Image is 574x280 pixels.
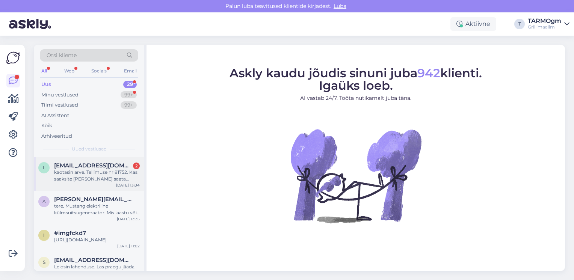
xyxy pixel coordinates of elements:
[133,163,140,169] div: 2
[54,169,140,182] div: kaotasin arve. Tellimuse nr 81752. Kas saaksite [PERSON_NAME] saata [EMAIL_ADDRESS][DOMAIN_NAME]
[47,51,77,59] span: Otsi kliente
[41,101,78,109] div: Tiimi vestlused
[41,81,51,88] div: Uus
[6,51,20,65] img: Askly Logo
[230,94,482,102] p: AI vastab 24/7. Tööta nutikamalt juba täna.
[54,196,132,203] span: andres@lohmus.eu
[54,162,132,169] span: ljubov.bilei@rikdom.ee
[417,66,440,80] span: 942
[54,203,140,216] div: tere, Mustang elektriline külmsuitsugeneraator. Mis laastu või puru vajab? Kaua annab suitsu? Kas...
[116,182,140,188] div: [DATE] 13:04
[123,81,137,88] div: 29
[54,230,86,236] span: #imgfckd7
[528,18,569,30] a: TARMOgmGrillimaailm
[450,17,496,31] div: Aktiivne
[116,270,140,276] div: [DATE] 16:05
[54,263,140,270] div: Leidsin lahenduse. Las praegu jääda.
[514,19,525,29] div: T
[528,18,561,24] div: TARMOgm
[90,66,108,76] div: Socials
[41,91,79,99] div: Minu vestlused
[54,236,140,243] div: [URL][DOMAIN_NAME]
[41,112,69,119] div: AI Assistent
[230,66,482,93] span: Askly kaudu jõudis sinuni juba klienti. Igaüks loeb.
[54,257,132,263] span: spektruumstuudio@gmail.com
[288,108,423,243] img: No Chat active
[41,122,52,129] div: Kõik
[528,24,561,30] div: Grillimaailm
[72,146,107,152] span: Uued vestlused
[63,66,76,76] div: Web
[42,199,46,204] span: a
[41,132,72,140] div: Arhiveeritud
[331,3,349,9] span: Luba
[117,216,140,222] div: [DATE] 13:35
[43,259,45,265] span: s
[43,232,45,238] span: i
[121,101,137,109] div: 99+
[121,91,137,99] div: 99+
[43,165,45,170] span: l
[122,66,138,76] div: Email
[40,66,48,76] div: All
[117,243,140,249] div: [DATE] 11:02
